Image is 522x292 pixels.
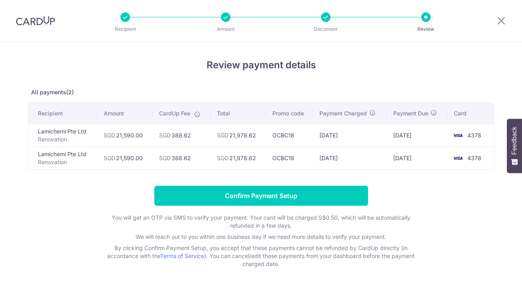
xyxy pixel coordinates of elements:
span: SGD [159,132,171,139]
span: 4378 [467,132,481,139]
p: Amount [196,25,255,33]
span: SGD [104,155,115,161]
td: Lamichemi Pte Ltd [28,147,97,169]
th: Recipient [28,103,97,124]
td: 388.62 [153,147,211,169]
td: 21,590.00 [97,147,153,169]
td: 21,590.00 [97,124,153,147]
input: Confirm Payment Setup [154,186,368,206]
button: Feedback - Show survey [507,119,522,173]
th: Card [447,103,494,124]
span: Payment Charged [319,109,367,117]
td: [DATE] [313,147,387,169]
p: Renovation [38,135,91,143]
td: 21,978.62 [211,124,266,147]
p: Review [396,25,455,33]
p: We will reach out to you within one business day if we need more details to verify your payment. [102,233,421,241]
td: 388.62 [153,124,211,147]
td: [DATE] [387,147,447,169]
img: <span class="translation_missing" title="translation missing: en.account_steps.new_confirm_form.b... [450,131,466,140]
p: All payments(2) [28,88,494,96]
span: SGD [159,155,171,161]
span: SGD [104,132,115,139]
span: SGD [217,132,228,139]
p: Document [296,25,355,33]
td: [DATE] [313,124,387,147]
span: Payment Due [393,109,428,117]
th: Total [211,103,266,124]
p: Renovation [38,158,91,166]
a: Terms of Service [160,252,204,259]
p: By clicking Confirm Payment Setup, you accept that these payments cannot be refunded by CardUp di... [102,244,421,268]
img: <span class="translation_missing" title="translation missing: en.account_steps.new_confirm_form.b... [450,153,466,163]
span: SGD [217,155,228,161]
p: You will get an OTP via SMS to verify your payment. Your card will be charged S$0.50, which will ... [102,214,421,230]
td: 21,978.62 [211,147,266,169]
p: Recipient [96,25,155,33]
th: Amount [97,103,153,124]
span: CardUp Fee [159,109,190,117]
img: CardUp [16,16,55,26]
span: Feedback [511,127,518,155]
td: Lamichemi Pte Ltd [28,124,97,147]
td: [DATE] [387,124,447,147]
h4: Review payment details [28,58,494,72]
td: OCBC18 [266,147,313,169]
span: 4378 [467,155,481,161]
td: OCBC18 [266,124,313,147]
th: Promo code [266,103,313,124]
